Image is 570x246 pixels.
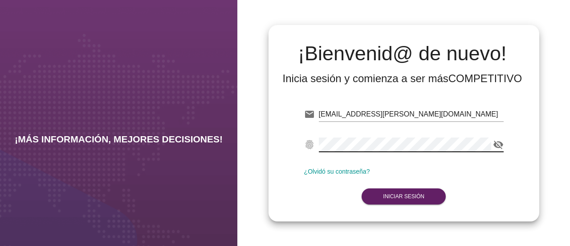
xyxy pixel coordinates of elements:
[493,139,504,150] i: visibility_off
[283,43,522,64] h2: ¡Bienvenid@ de nuevo!
[304,168,370,175] a: ¿Olvidó su contraseña?
[362,188,446,204] button: Iniciar Sesión
[383,193,424,200] strong: Iniciar Sesión
[283,71,522,86] div: Inicia sesión y comienza a ser más
[304,139,315,150] i: fingerprint
[15,134,223,145] h2: ¡MÁS INFORMACIÓN, MEJORES DECISIONES!
[319,107,504,121] input: E-mail
[448,72,522,84] strong: COMPETITIVO
[304,109,315,120] i: email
